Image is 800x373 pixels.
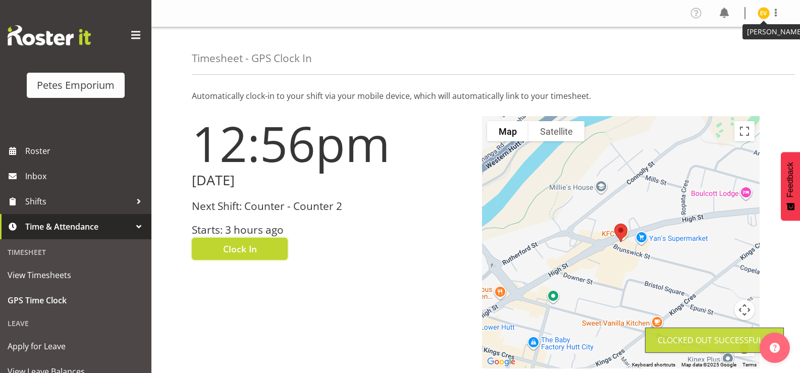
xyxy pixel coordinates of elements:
h3: Next Shift: Counter - Counter 2 [192,200,470,212]
span: GPS Time Clock [8,293,144,308]
div: Clocked out Successfully [658,334,771,346]
div: Leave [3,313,149,334]
button: Map camera controls [734,300,755,320]
a: Apply for Leave [3,334,149,359]
button: Keyboard shortcuts [632,361,675,368]
h1: 12:56pm [192,116,470,171]
h2: [DATE] [192,173,470,188]
button: Show satellite imagery [528,121,584,141]
button: Clock In [192,238,288,260]
button: Feedback - Show survey [781,152,800,221]
div: Petes Emporium [37,78,115,93]
span: Time & Attendance [25,219,131,234]
a: View Timesheets [3,262,149,288]
img: eva-vailini10223.jpg [758,7,770,19]
span: Apply for Leave [8,339,144,354]
a: Open this area in Google Maps (opens a new window) [485,355,518,368]
a: GPS Time Clock [3,288,149,313]
span: Roster [25,143,146,158]
button: Show street map [487,121,528,141]
span: Map data ©2025 Google [681,362,736,367]
img: Rosterit website logo [8,25,91,45]
span: Feedback [786,162,795,197]
span: Clock In [223,242,257,255]
span: Shifts [25,194,131,209]
span: Inbox [25,169,146,184]
div: Timesheet [3,242,149,262]
p: Automatically clock-in to your shift via your mobile device, which will automatically link to you... [192,90,760,102]
h3: Starts: 3 hours ago [192,224,470,236]
button: Toggle fullscreen view [734,121,755,141]
img: Google [485,355,518,368]
img: help-xxl-2.png [770,343,780,353]
span: View Timesheets [8,268,144,283]
h4: Timesheet - GPS Clock In [192,52,312,64]
a: Terms (opens in new tab) [742,362,757,367]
